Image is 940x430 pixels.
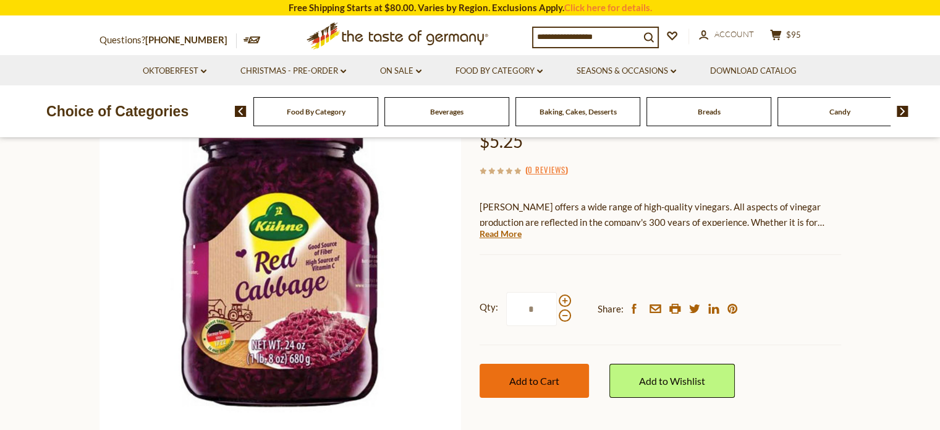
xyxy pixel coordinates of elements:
[609,364,735,398] a: Add to Wishlist
[480,299,498,315] strong: Qty:
[430,107,464,116] a: Beverages
[380,64,421,78] a: On Sale
[235,106,247,117] img: previous arrow
[897,106,908,117] img: next arrow
[699,28,754,41] a: Account
[710,64,797,78] a: Download Catalog
[714,29,754,39] span: Account
[767,29,804,45] button: $95
[509,375,559,387] span: Add to Cart
[577,64,676,78] a: Seasons & Occasions
[564,2,652,13] a: Click here for details.
[143,64,206,78] a: Oktoberfest
[287,107,345,116] a: Food By Category
[698,107,721,116] a: Breads
[480,364,589,398] button: Add to Cart
[829,107,850,116] a: Candy
[786,30,801,40] span: $95
[525,163,568,176] span: ( )
[480,228,522,240] a: Read More
[480,131,523,152] span: $5.25
[145,34,227,45] a: [PHONE_NUMBER]
[598,301,624,317] span: Share:
[240,64,346,78] a: Christmas - PRE-ORDER
[540,107,617,116] a: Baking, Cakes, Desserts
[528,163,565,177] a: 0 Reviews
[100,32,237,48] p: Questions?
[506,292,557,326] input: Qty:
[480,199,841,230] p: [PERSON_NAME] offers a wide range of high-quality vinegars. All aspects of vinegar production are...
[455,64,543,78] a: Food By Category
